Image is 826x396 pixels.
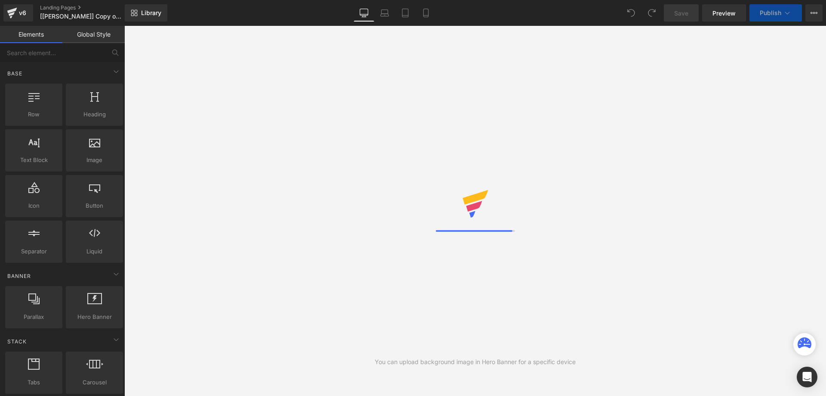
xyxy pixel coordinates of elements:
div: Open Intercom Messenger [797,367,817,387]
button: Redo [643,4,660,22]
span: Image [68,156,120,165]
button: More [805,4,823,22]
span: Publish [760,9,781,16]
button: Publish [749,4,802,22]
span: [[PERSON_NAME]] Copy of BYE BYE-SALE [40,13,123,20]
span: Button [68,201,120,210]
span: Icon [8,201,60,210]
span: Row [8,110,60,119]
a: Preview [702,4,746,22]
span: Hero Banner [68,312,120,321]
a: Desktop [354,4,374,22]
span: Separator [8,247,60,256]
span: Preview [712,9,736,18]
a: Tablet [395,4,416,22]
span: Tabs [8,378,60,387]
a: New Library [125,4,167,22]
span: Parallax [8,312,60,321]
span: Liquid [68,247,120,256]
a: v6 [3,4,33,22]
span: Carousel [68,378,120,387]
span: Base [6,69,23,78]
span: Save [674,9,688,18]
a: Laptop [374,4,395,22]
span: Library [141,9,161,17]
div: You can upload background image in Hero Banner for a specific device [375,357,576,367]
a: Global Style [62,26,125,43]
span: Heading [68,110,120,119]
span: Stack [6,337,28,346]
a: Landing Pages [40,4,139,11]
button: Undo [623,4,640,22]
span: Text Block [8,156,60,165]
span: Banner [6,272,32,280]
div: v6 [17,7,28,19]
a: Mobile [416,4,436,22]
